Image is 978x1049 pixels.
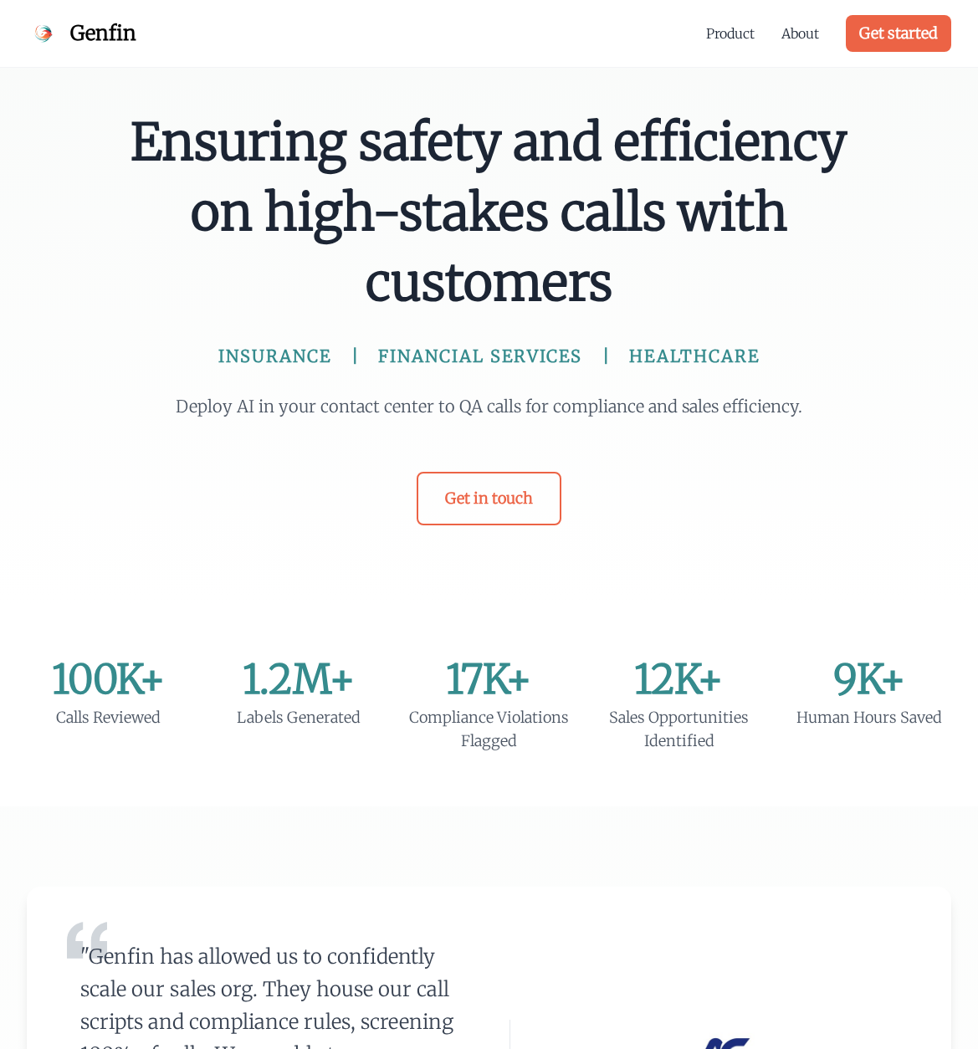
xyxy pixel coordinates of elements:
a: Get started [846,15,951,52]
span: Ensuring safety and efficiency on high-stakes calls with customers [128,107,851,318]
a: Genfin [27,17,136,50]
div: Calls Reviewed [27,706,190,729]
span: HEALTHCARE [629,345,760,368]
div: 12K+ [597,659,760,699]
div: 1.2M+ [217,659,380,699]
a: Get in touch [417,472,561,525]
span: Genfin [70,20,136,47]
div: Sales Opportunities Identified [597,706,760,753]
div: Labels Generated [217,706,380,729]
a: Product [706,23,755,43]
span: INSURANCE [218,345,331,368]
span: FINANCIAL SERVICES [378,345,582,368]
div: 17K+ [407,659,571,699]
div: 9K+ [788,659,951,699]
div: 100K+ [27,659,190,699]
span: | [602,345,609,368]
div: Human Hours Saved [788,706,951,729]
img: Quote [67,920,107,960]
span: | [351,345,358,368]
div: Compliance Violations Flagged [407,706,571,753]
img: Genfin Logo [27,17,60,50]
p: Deploy AI in your contact center to QA calls for compliance and sales efficiency. [168,395,811,418]
a: About [781,23,819,43]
